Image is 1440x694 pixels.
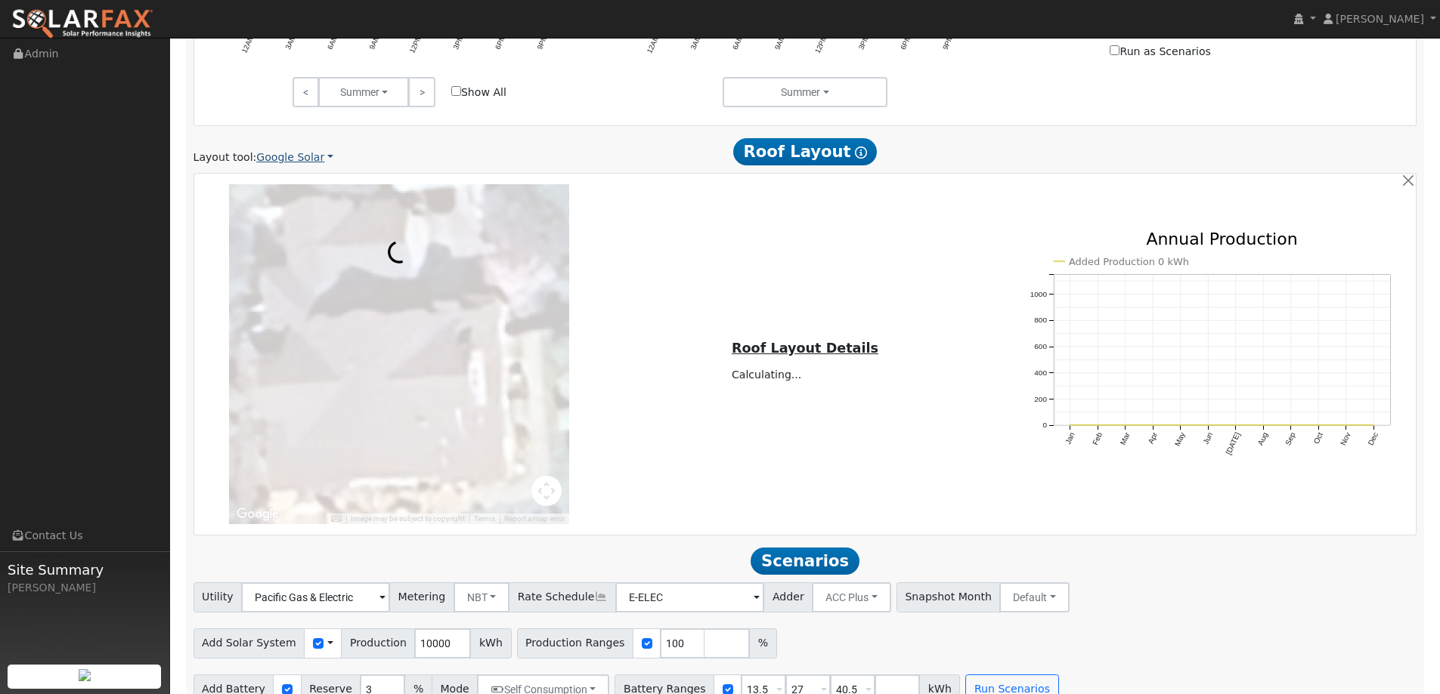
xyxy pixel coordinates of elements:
text: Sep [1284,431,1297,447]
circle: onclick="" [1067,422,1073,428]
div: [PERSON_NAME] [8,580,162,596]
text: Jan [1064,431,1076,446]
img: retrieve [79,669,91,681]
text: 12PM [813,33,829,54]
text: 9PM [941,33,955,51]
label: Run as Scenarios [1110,44,1210,60]
text: May [1173,431,1187,448]
circle: onclick="" [1343,422,1349,428]
img: SolarFax [11,8,153,40]
circle: onclick="" [1288,422,1294,428]
text: [DATE] [1225,431,1242,456]
text: 1000 [1030,290,1048,298]
text: 200 [1034,395,1047,403]
text: Added Production 0 kWh [1069,256,1189,267]
a: < [293,77,319,107]
text: 9AM [773,33,786,51]
circle: onclick="" [1123,422,1129,428]
a: > [408,77,435,107]
button: NBT [454,582,510,612]
span: Adder [763,582,813,612]
text: 800 [1034,316,1047,325]
button: Default [999,582,1070,612]
input: Show All [451,86,461,96]
text: 12PM [407,33,423,54]
u: Roof Layout Details [732,341,878,356]
text: Annual Production [1146,230,1297,248]
span: Utility [194,582,243,612]
circle: onclick="" [1370,422,1377,428]
span: Rate Schedule [509,582,616,612]
a: Google Solar [256,150,333,165]
span: Snapshot Month [897,582,1001,612]
text: 6PM [899,33,912,51]
text: 3PM [451,33,465,51]
label: Show All [451,85,506,100]
span: Layout tool: [194,151,257,163]
text: 3AM [283,33,297,51]
text: 6AM [731,33,745,51]
circle: onclick="" [1315,422,1321,428]
circle: onclick="" [1150,422,1156,428]
button: ACC Plus [812,582,891,612]
input: Run as Scenarios [1110,45,1119,55]
span: [PERSON_NAME] [1336,13,1424,25]
text: Aug [1256,431,1269,447]
text: Apr [1147,430,1160,445]
span: Scenarios [751,547,859,575]
text: 9PM [535,33,549,51]
text: Mar [1118,430,1132,446]
text: Dec [1367,431,1380,447]
circle: onclick="" [1095,422,1101,428]
button: Summer [723,77,888,107]
span: % [749,628,776,659]
text: 3AM [689,33,702,51]
text: 12AM [646,33,661,54]
circle: onclick="" [1260,422,1266,428]
input: Select a Utility [241,582,390,612]
text: 6AM [325,33,339,51]
circle: onclick="" [1233,422,1239,428]
text: Feb [1091,431,1104,447]
span: kWh [470,628,511,659]
button: Summer [318,77,409,107]
span: Site Summary [8,560,162,580]
text: 0 [1042,421,1047,430]
text: 400 [1034,369,1047,377]
text: 12AM [240,33,255,54]
i: Show Help [855,147,867,159]
td: Calculating... [729,364,881,385]
text: 600 [1034,342,1047,350]
span: Production [341,628,415,659]
text: Oct [1312,431,1325,446]
span: Roof Layout [733,138,878,165]
text: 3PM [857,33,871,51]
text: 9AM [367,33,381,51]
circle: onclick="" [1178,422,1184,428]
span: Add Solar System [194,628,305,659]
input: Select a Rate Schedule [615,582,764,612]
span: Production Ranges [517,628,633,659]
circle: onclick="" [1205,422,1211,428]
text: 6PM [494,33,507,51]
span: Metering [389,582,454,612]
text: Nov [1339,431,1352,447]
text: Jun [1202,431,1215,446]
